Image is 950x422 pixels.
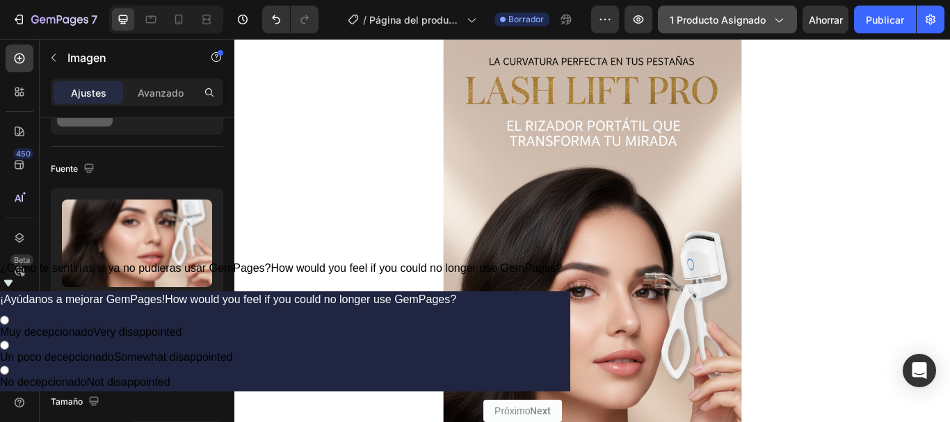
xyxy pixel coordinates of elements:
[262,6,319,33] div: Deshacer/Rehacer
[71,87,106,99] font: Ajustes
[67,51,106,65] font: Imagen
[369,14,458,40] font: Página del producto - [DATE] 17:19:57
[138,87,184,99] font: Avanzado
[91,13,97,26] font: 7
[51,163,78,174] font: Fuente
[67,49,186,66] p: Imagen
[508,14,544,24] font: Borrador
[803,6,848,33] button: Ahorrar
[234,39,950,422] iframe: Área de diseño
[14,255,30,265] font: Beta
[854,6,916,33] button: Publicar
[809,14,843,26] font: Ahorrar
[658,6,797,33] button: 1 producto asignado
[670,14,766,26] font: 1 producto asignado
[363,14,367,26] font: /
[866,14,904,26] font: Publicar
[6,6,104,33] button: 7
[62,200,212,287] img: imagen de vista previa
[903,354,936,387] div: Abrir Intercom Messenger
[16,149,31,159] font: 450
